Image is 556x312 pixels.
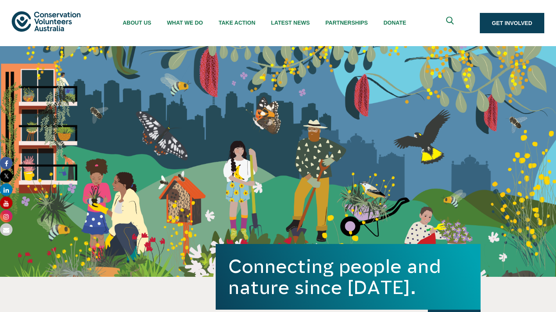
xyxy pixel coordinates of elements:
[325,20,368,26] span: Partnerships
[446,17,456,30] span: Expand search box
[123,20,151,26] span: About Us
[383,20,406,26] span: Donate
[271,20,310,26] span: Latest News
[442,14,460,32] button: Expand search box Close search box
[480,13,544,33] a: Get Involved
[228,256,468,298] h1: Connecting people and nature since [DATE].
[12,11,80,31] img: logo.svg
[167,20,203,26] span: What We Do
[218,20,255,26] span: Take Action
